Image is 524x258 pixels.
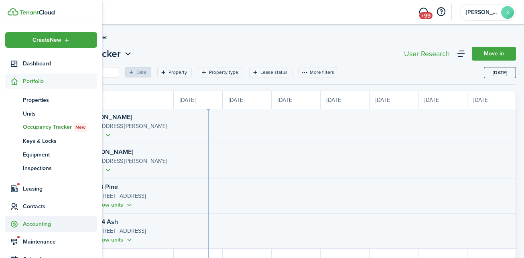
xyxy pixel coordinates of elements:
[419,12,433,19] span: +99
[8,8,18,16] img: TenantCloud
[74,157,170,166] p: [STREET_ADDRESS][PERSON_NAME]
[23,59,97,68] span: Dashboard
[74,147,133,156] a: 33 [PERSON_NAME]
[209,69,238,76] filter-tag-label: Property type
[95,217,118,226] a: 174 Ash
[95,200,134,209] button: Show units
[20,10,55,15] img: TenantCloud
[23,220,97,228] span: Accounting
[272,91,321,109] div: [DATE]
[95,227,170,236] p: [STREET_ADDRESS]
[467,91,516,109] div: [DATE]
[23,238,97,246] span: Maintenance
[5,120,97,134] a: Occupancy TrackerNew
[370,91,418,109] div: [DATE]
[23,110,97,118] span: Units
[5,148,97,161] a: Equipment
[95,235,134,244] button: Show units
[5,107,97,120] a: Units
[23,77,97,85] span: Portfolio
[23,123,97,132] span: Occupancy Tracker
[434,5,448,19] button: Open resource center
[404,50,450,57] div: User Research
[5,161,97,175] a: Inspections
[402,48,452,59] button: User Research
[249,67,292,77] filter-tag: Open filter
[95,182,118,191] a: 98 Pine
[418,91,467,109] div: [DATE]
[23,96,97,104] span: Properties
[5,32,97,48] button: Open menu
[466,10,498,15] span: Kimberly
[484,67,516,78] button: Today
[23,150,97,159] span: Equipment
[169,69,187,76] filter-tag-label: Property
[198,67,243,77] filter-tag: Open filter
[23,202,97,211] span: Contacts
[299,67,337,77] button: More filters
[416,2,431,22] a: Messaging
[5,134,97,148] a: Keys & Locks
[501,6,514,19] avatar-text: K
[5,56,97,71] a: Dashboard
[223,91,272,109] div: [DATE]
[23,137,97,145] span: Keys & Locks
[174,91,223,109] div: [DATE]
[32,37,61,43] span: Create New
[260,69,288,76] filter-tag-label: Lease status
[95,192,170,201] p: [STREET_ADDRESS]
[472,47,516,61] a: Move in
[75,124,85,131] span: New
[74,112,132,122] a: 17 [PERSON_NAME]
[23,185,97,193] span: Leasing
[5,93,97,107] a: Properties
[74,122,170,131] p: [STREET_ADDRESS][PERSON_NAME]
[321,91,370,109] div: [DATE]
[157,67,192,77] filter-tag: Open filter
[23,164,97,173] span: Inspections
